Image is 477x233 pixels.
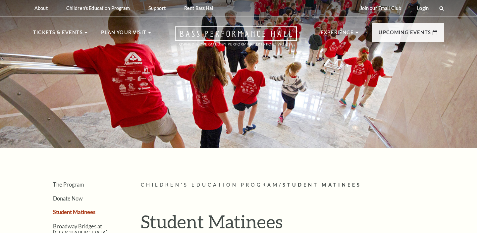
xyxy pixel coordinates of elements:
[101,29,146,40] p: Plan Your Visit
[53,195,83,202] a: Donate Now
[184,5,215,11] p: Rent Bass Hall
[283,182,361,188] span: Student Matinees
[53,209,95,215] a: Student Matinees
[141,181,444,189] p: /
[148,5,166,11] p: Support
[321,29,354,40] p: Experience
[33,29,83,40] p: Tickets & Events
[53,181,84,188] a: The Program
[141,182,279,188] span: Children's Education Program
[34,5,48,11] p: About
[379,29,431,40] p: Upcoming Events
[66,5,130,11] p: Children's Education Program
